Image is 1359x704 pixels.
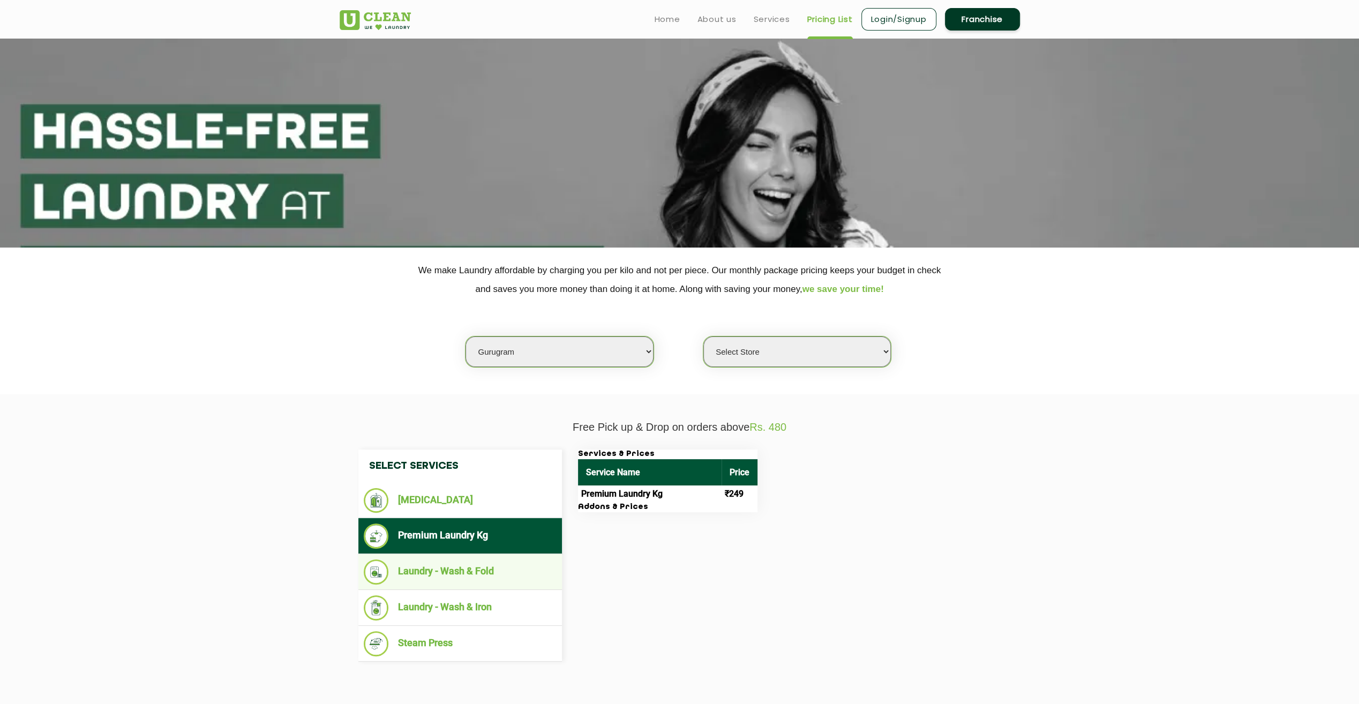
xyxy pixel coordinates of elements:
h3: Services & Prices [578,450,757,459]
td: Premium Laundry Kg [578,485,722,503]
li: Laundry - Wash & Fold [364,559,557,585]
a: Home [655,13,680,26]
img: Premium Laundry Kg [364,523,389,549]
th: Service Name [578,459,722,485]
img: Laundry - Wash & Fold [364,559,389,585]
img: Steam Press [364,631,389,656]
img: Laundry - Wash & Iron [364,595,389,620]
a: Franchise [945,8,1020,31]
td: ₹249 [722,485,757,503]
h4: Select Services [358,450,562,483]
h3: Addons & Prices [578,503,757,512]
a: Login/Signup [861,8,936,31]
img: UClean Laundry and Dry Cleaning [340,10,411,30]
li: Steam Press [364,631,557,656]
p: We make Laundry affordable by charging you per kilo and not per piece. Our monthly package pricin... [340,261,1020,298]
th: Price [722,459,757,485]
p: Free Pick up & Drop on orders above [340,421,1020,433]
li: Laundry - Wash & Iron [364,595,557,620]
a: Services [754,13,790,26]
li: Premium Laundry Kg [364,523,557,549]
a: About us [697,13,737,26]
span: we save your time! [802,284,884,294]
a: Pricing List [807,13,853,26]
img: Dry Cleaning [364,488,389,513]
span: Rs. 480 [749,421,786,433]
li: [MEDICAL_DATA] [364,488,557,513]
